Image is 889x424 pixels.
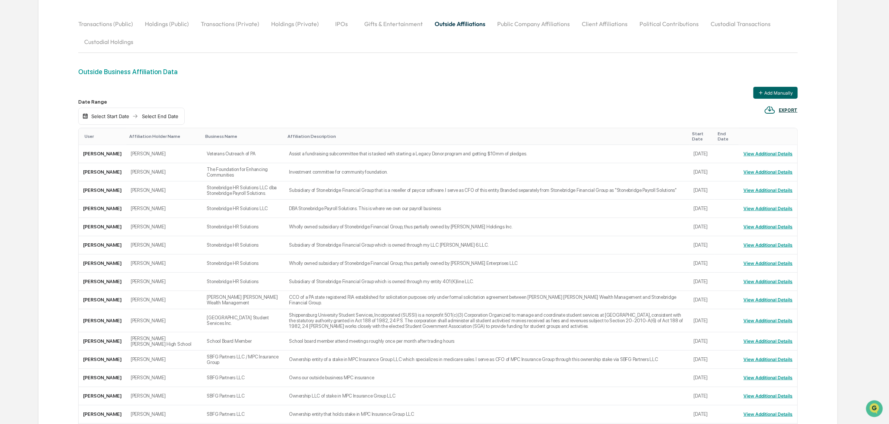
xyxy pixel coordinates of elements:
span: Attestations [61,94,92,101]
td: DBA Stonebridge Payroll Solutions. This is where we own our payroll business [285,200,689,218]
button: Holdings (Public) [139,15,195,33]
div: Outside Business Affiliation Data [78,68,797,76]
td: [PERSON_NAME] [PERSON_NAME] Wealth Management [202,291,285,309]
td: Shippensburg University Student Services, Incorporated (SUSSI) is a nonprofit 501(c)(3) Corporati... [285,309,689,332]
td: [PERSON_NAME] [79,369,126,387]
span: Preclearance [15,94,48,101]
td: [PERSON_NAME] [79,181,126,200]
td: [PERSON_NAME] [126,351,202,369]
td: [DATE] [689,273,715,291]
button: Add Manually [753,87,798,99]
div: Date Range [78,99,185,105]
td: [PERSON_NAME] [79,254,126,273]
div: Start new chat [25,57,122,64]
div: Affiliation Holder Name [129,134,199,139]
a: 🔎Data Lookup [4,105,50,118]
td: [DATE] [689,254,715,273]
td: Stonebridge HR Solutions LLC dba Stonebridge Payroll Solutions. [202,181,285,200]
button: View Additional Details [743,257,793,269]
td: [DATE] [689,332,715,351]
td: [DATE] [689,200,715,218]
img: arrow right [132,113,138,119]
a: 🖐️Preclearance [4,91,51,104]
button: Client Affiliations [576,15,634,33]
button: Start new chat [127,59,136,68]
div: Affiliation Description [288,134,686,139]
td: Ownership LLC of stake in MPC Insurance Group LLC [285,387,689,405]
td: [DATE] [689,369,715,387]
td: [PERSON_NAME] [79,273,126,291]
span: Pylon [74,126,90,132]
td: [PERSON_NAME] [126,254,202,273]
td: [DATE] [689,351,715,369]
td: [DATE] [689,163,715,181]
button: View Additional Details [743,276,793,288]
td: Ownership entity that holds stake in MPC Insurance Group LLC [285,405,689,424]
td: [PERSON_NAME] [126,163,202,181]
button: Transactions (Private) [195,15,265,33]
td: Stonebridge HR Solutions [202,254,285,273]
div: Business Name [205,134,282,139]
button: View Additional Details [743,372,793,384]
td: [PERSON_NAME] [79,200,126,218]
td: [PERSON_NAME] [126,181,202,200]
td: [PERSON_NAME] [79,145,126,163]
div: EXPORT [779,108,798,113]
div: 🖐️ [7,95,13,101]
td: [PERSON_NAME] [126,291,202,309]
td: [DATE] [689,236,715,254]
button: View Additional Details [743,239,793,251]
a: Powered byPylon [53,126,90,132]
button: View Additional Details [743,166,793,178]
td: [PERSON_NAME] [126,273,202,291]
td: [PERSON_NAME] [79,332,126,351]
td: [PERSON_NAME] [79,291,126,309]
input: Clear [19,34,123,42]
div: 🔎 [7,109,13,115]
button: Gifts & Entertainment [358,15,429,33]
td: Veterans Outreach of PA [202,145,285,163]
td: Stonebridge HR Solutions [202,218,285,236]
td: [PERSON_NAME] [126,145,202,163]
td: [PERSON_NAME] [79,236,126,254]
td: Stonebridge HR Solutions [202,273,285,291]
button: View Additional Details [743,408,793,420]
button: View Additional Details [743,354,793,366]
div: We're available if you need us! [25,64,94,70]
td: [PERSON_NAME] [126,387,202,405]
span: Data Lookup [15,108,47,116]
td: [PERSON_NAME] [126,309,202,332]
td: [PERSON_NAME] [126,236,202,254]
div: Select Start Date [90,113,131,119]
div: 🗄️ [54,95,60,101]
td: School Board Member [202,332,285,351]
button: View Additional Details [743,148,793,160]
img: calendar [82,113,88,119]
button: View Additional Details [743,390,793,402]
td: Assist a fundraising subcommittee that is tasked with starting a Legacy Donor program and getting... [285,145,689,163]
button: View Additional Details [743,314,793,326]
img: EXPORT [764,104,775,116]
td: [PERSON_NAME] [79,405,126,424]
div: End Date [718,131,736,142]
button: IPOs [325,15,358,33]
button: View Additional Details [743,335,793,347]
td: Wholly owned subsidiary of Stonebridge Financial Group, thus partially owned by [PERSON_NAME] Ent... [285,254,689,273]
td: SBFG Partners LLC [202,369,285,387]
td: SBFG Partners LLC / MPC Insurance Group [202,351,285,369]
td: CCO of a PA state registered RIA established for solicitation purposes only under formal solicita... [285,291,689,309]
td: [DATE] [689,387,715,405]
img: 1746055101610-c473b297-6a78-478c-a979-82029cc54cd1 [7,57,21,70]
td: Subsidiary of Stonebridge Financial Group that is a reseller of paycor software. I serve as CFO o... [285,181,689,200]
a: 🗄️Attestations [51,91,95,104]
td: [PERSON_NAME] [126,200,202,218]
button: Custodial Transactions [705,15,777,33]
td: [PERSON_NAME] [79,387,126,405]
td: Subsidiary of Stonebridge Financial Group which is owned through my entity 401(K)line LLC. [285,273,689,291]
button: Transactions (Public) [78,15,139,33]
td: Stonebridge HR Solutions [202,236,285,254]
td: [PERSON_NAME] [PERSON_NAME] High School [126,332,202,351]
td: [DATE] [689,309,715,332]
div: Start Date [692,131,712,142]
